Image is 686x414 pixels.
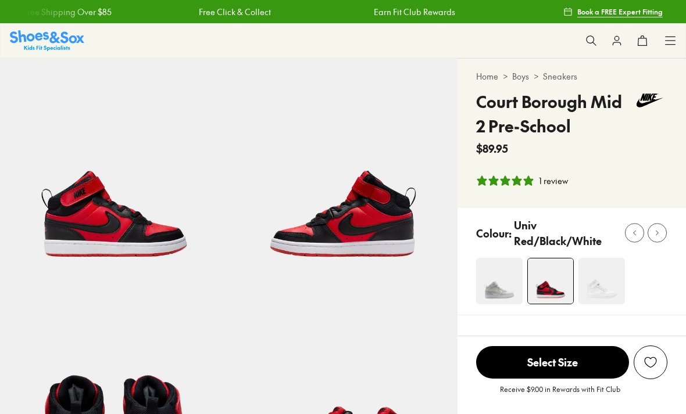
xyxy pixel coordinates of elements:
a: Earn Fit Club Rewards [374,6,455,18]
img: 4-537464_1 [476,258,523,304]
img: 4-501884_1 [528,258,573,304]
a: Free Click & Collect [198,6,270,18]
span: $89.95 [476,141,508,156]
div: > > [476,70,667,82]
h4: Court Borough Mid 2 Pre-School [476,89,632,138]
p: Colour: [476,225,512,241]
a: Boys [512,70,529,82]
button: Add to Wishlist [634,345,667,379]
button: 5 stars, 1 ratings [476,175,568,187]
span: Select Size [476,346,629,379]
a: Free Shipping Over $85 [23,6,112,18]
p: Selected Size: [476,334,542,350]
img: 4-501880_1 [578,258,625,304]
a: Sneakers [543,70,577,82]
span: Book a FREE Expert Fitting [577,6,663,17]
p: Univ Red/Black/White [514,217,616,249]
img: SNS_Logo_Responsive.svg [10,30,84,51]
div: 1 review [539,175,568,187]
a: Shoes & Sox [10,30,84,51]
a: Book a FREE Expert Fitting [563,1,663,22]
img: 5-501885_1 [228,58,457,286]
p: Receive $9.00 in Rewards with Fit Club [500,384,620,405]
a: Home [476,70,498,82]
img: Vendor logo [632,89,667,111]
button: Select Size [476,345,629,379]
